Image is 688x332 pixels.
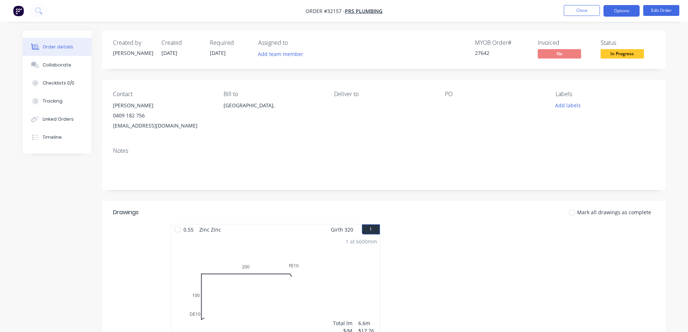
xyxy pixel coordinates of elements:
div: Contact [113,91,212,98]
button: Checklists 0/0 [23,74,91,92]
div: Checklists 0/0 [43,80,74,86]
div: Total lm [333,319,352,327]
div: Tracking [43,98,62,104]
div: [GEOGRAPHIC_DATA], [224,100,323,124]
button: In Progress [601,49,644,60]
button: Order details [23,38,91,56]
div: Collaborate [43,62,71,68]
div: [PERSON_NAME] [113,49,153,57]
div: Labels [555,91,654,98]
span: In Progress [601,49,644,58]
button: Timeline [23,128,91,146]
div: 6.6m [358,319,377,327]
div: Assigned to [258,39,330,46]
div: Linked Orders [43,116,74,122]
span: [DATE] [161,49,177,56]
div: Drawings [113,208,139,217]
button: Add team member [258,49,307,59]
button: Options [603,5,640,17]
div: PO [445,91,544,98]
span: No [538,49,581,58]
div: Timeline [43,134,62,141]
div: Bill to [224,91,323,98]
button: Close [564,5,600,16]
span: 0.55 [181,224,196,235]
div: 27642 [475,49,529,57]
div: [EMAIL_ADDRESS][DOMAIN_NAME] [113,121,212,131]
div: Status [601,39,655,46]
button: Edit Order [643,5,679,16]
button: Linked Orders [23,110,91,128]
span: Zinc Zinc [196,224,224,235]
button: Collaborate [23,56,91,74]
button: Add labels [551,100,585,110]
div: [PERSON_NAME]0409 182 756[EMAIL_ADDRESS][DOMAIN_NAME] [113,100,212,131]
img: Factory [13,5,24,16]
div: Created [161,39,201,46]
div: Invoiced [538,39,592,46]
a: PRS PLUMBING [345,8,382,14]
div: 1 at 6600mm [346,238,377,245]
div: Created by [113,39,153,46]
button: Add team member [254,49,307,59]
span: Girth 320 [331,224,353,235]
div: Order details [43,44,73,50]
div: Deliver to [334,91,433,98]
div: [PERSON_NAME] [113,100,212,111]
span: [DATE] [210,49,226,56]
div: 0409 182 756 [113,111,212,121]
div: Required [210,39,250,46]
span: Order #32157 - [306,8,345,14]
button: 1 [362,224,380,234]
div: [GEOGRAPHIC_DATA], [224,100,323,111]
button: Tracking [23,92,91,110]
span: Mark all drawings as complete [577,208,651,216]
div: Notes [113,147,655,154]
div: MYOB Order # [475,39,529,46]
